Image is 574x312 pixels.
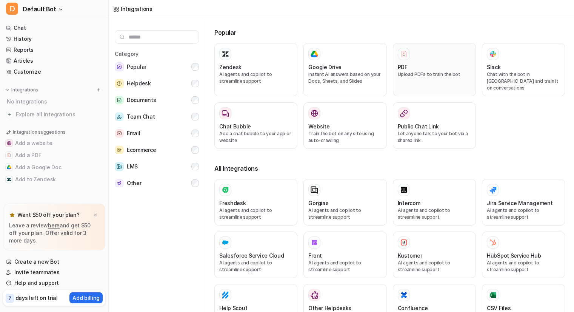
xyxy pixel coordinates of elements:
[69,292,103,303] button: Add billing
[127,162,138,171] span: LMS
[303,102,386,149] button: WebsiteWebsiteTrain the bot on any site using auto-crawling
[6,3,18,15] span: D
[23,4,56,14] span: Default Bot
[398,71,471,78] p: Upload PDFs to train the bot
[115,76,199,91] button: HelpdeskHelpdesk
[9,212,15,218] img: star
[398,199,420,207] h3: Intercom
[219,63,242,71] h3: Zendesk
[115,79,124,88] img: Helpdesk
[398,252,422,259] h3: Kustomer
[487,71,560,91] p: Chat with the bot in [GEOGRAPHIC_DATA] and train it on conversations
[3,86,40,94] button: Integrations
[115,113,124,121] img: Team Chat
[393,232,476,278] button: KustomerKustomerAI agents and copilot to streamline support
[15,294,58,302] p: days left on trial
[489,49,497,58] img: Slack
[3,45,105,55] a: Reports
[398,130,471,144] p: Let anyone talk to your bot via a shared link
[115,96,124,105] img: Documents
[8,295,11,302] p: 7
[489,239,497,246] img: HubSpot Service Hub
[487,259,560,273] p: AI agents and copilot to streamline support
[311,239,318,246] img: Front
[115,62,124,71] img: Popular
[482,179,565,226] button: Jira Service ManagementAI agents and copilot to streamline support
[219,130,292,144] p: Add a chat bubble to your app or website
[219,304,247,312] h3: Help Scout
[308,207,382,221] p: AI agents and copilot to streamline support
[400,291,408,299] img: Confluence
[222,239,229,246] img: Salesforce Service Cloud
[308,71,382,85] p: Instant AI answers based on your Docs, Sheets, and Slides
[308,259,382,273] p: AI agents and copilot to streamline support
[482,43,565,96] button: SlackSlackChat with the bot in [GEOGRAPHIC_DATA] and train it on conversations
[115,93,199,108] button: DocumentsDocuments
[487,63,501,71] h3: Slack
[115,146,124,154] img: Ecommerce
[127,112,155,121] span: Team Chat
[400,50,408,57] img: PDF
[393,43,476,96] button: PDFPDFUpload PDFs to train the bot
[115,109,199,124] button: Team ChatTeam Chat
[48,222,60,229] a: here
[7,177,11,182] img: Add to Zendesk
[308,130,382,144] p: Train the bot on any site using auto-crawling
[115,50,199,58] h5: Category
[115,176,199,191] button: OtherOther
[214,28,565,37] h3: Popular
[303,232,386,278] button: FrontFrontAI agents and copilot to streamline support
[311,51,318,57] img: Google Drive
[489,291,497,299] img: CSV Files
[6,111,14,118] img: explore all integrations
[11,87,38,93] p: Integrations
[7,165,11,170] img: Add a Google Doc
[3,34,105,44] a: History
[93,213,98,218] img: x
[115,126,199,141] button: EmailEmail
[398,259,471,273] p: AI agents and copilot to streamline support
[487,252,541,259] h3: HubSpot Service Hub
[3,149,105,161] button: Add a PDFAdd a PDF
[308,252,322,259] h3: Front
[7,141,11,145] img: Add a website
[311,110,318,117] img: Website
[393,102,476,149] button: Public Chat LinkLet anyone talk to your bot via a shared link
[17,211,80,219] p: Want $50 off your plan?
[303,179,386,226] button: GorgiasAI agents and copilot to streamline support
[393,179,476,226] button: IntercomAI agents and copilot to streamline support
[115,159,199,174] button: LMSLMS
[127,79,151,88] span: Helpdesk
[222,291,229,299] img: Help Scout
[308,63,342,71] h3: Google Drive
[3,278,105,288] a: Help and support
[5,95,105,108] div: No integrations
[3,161,105,173] button: Add a Google DocAdd a Google Doc
[113,5,152,13] a: Integrations
[3,23,105,33] a: Chat
[214,179,297,226] button: FreshdeskAI agents and copilot to streamline support
[214,164,565,173] h3: All Integrations
[3,173,105,185] button: Add to ZendeskAdd to Zendesk
[214,102,297,149] button: Chat BubbleAdd a chat bubble to your app or website
[219,207,292,221] p: AI agents and copilot to streamline support
[121,5,152,13] div: Integrations
[127,145,156,154] span: Ecommerce
[398,63,408,71] h3: PDF
[3,109,105,120] a: Explore all integrations
[487,199,553,207] h3: Jira Service Management
[487,207,560,221] p: AI agents and copilot to streamline support
[5,87,10,93] img: expand menu
[127,129,140,138] span: Email
[16,108,102,120] span: Explore all integrations
[115,162,124,171] img: LMS
[219,71,292,85] p: AI agents and copilot to streamline support
[3,56,105,66] a: Articles
[72,294,100,302] p: Add billing
[214,43,297,96] button: ZendeskAI agents and copilot to streamline support
[219,122,251,130] h3: Chat Bubble
[115,142,199,158] button: EcommerceEcommerce
[115,59,199,74] button: PopularPopular
[214,232,297,278] button: Salesforce Service Cloud Salesforce Service CloudAI agents and copilot to streamline support
[127,62,146,71] span: Popular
